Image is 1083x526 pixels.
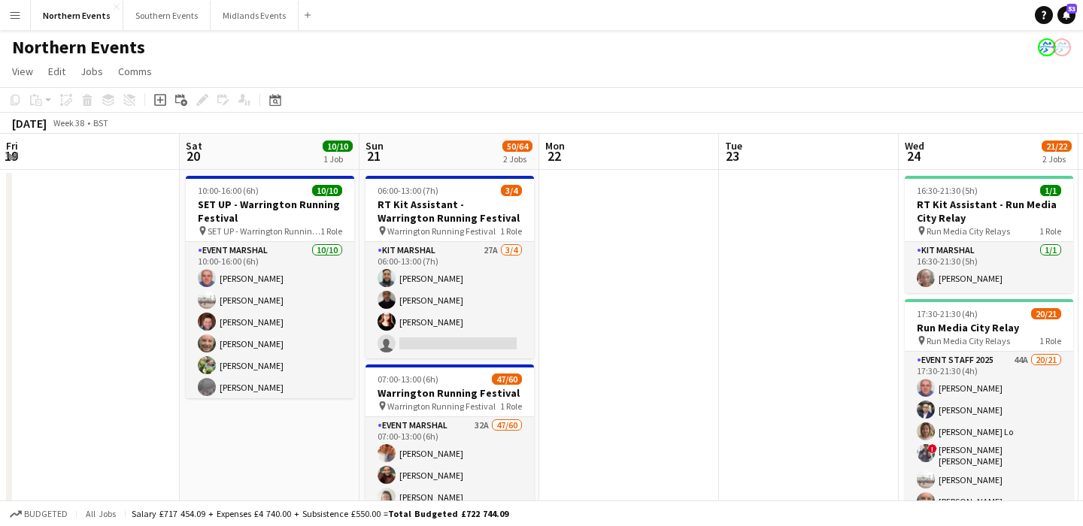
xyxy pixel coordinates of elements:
[93,117,108,128] div: BST
[186,139,202,153] span: Sat
[366,176,534,358] app-job-card: 06:00-13:00 (7h)3/4RT Kit Assistant - Warrington Running Festival Warrington Running Festival1 Ro...
[378,185,438,196] span: 06:00-13:00 (7h)
[917,308,978,319] span: 17:30-21:30 (4h)
[31,1,123,30] button: Northern Events
[917,185,978,196] span: 16:30-21:30 (5h)
[312,185,342,196] span: 10/10
[24,509,68,519] span: Budgeted
[503,153,532,165] div: 2 Jobs
[1039,225,1061,237] span: 1 Role
[112,62,158,81] a: Comms
[1066,4,1077,14] span: 53
[6,139,18,153] span: Fri
[1053,38,1071,56] app-user-avatar: RunThrough Events
[12,116,47,131] div: [DATE]
[500,401,522,412] span: 1 Role
[1031,308,1061,319] span: 20/21
[184,147,202,165] span: 20
[208,225,320,237] span: SET UP - Warrington Running Festival
[905,299,1073,521] app-job-card: 17:30-21:30 (4h)20/21Run Media City Relay Run Media City Relays1 RoleEvent Staff 202544A20/2117:3...
[366,198,534,225] h3: RT Kit Assistant - Warrington Running Festival
[723,147,742,165] span: 23
[48,65,65,78] span: Edit
[12,65,33,78] span: View
[6,62,39,81] a: View
[8,506,70,522] button: Budgeted
[905,176,1073,293] app-job-card: 16:30-21:30 (5h)1/1RT Kit Assistant - Run Media City Relay Run Media City Relays1 RoleKit Marshal...
[4,147,18,165] span: 19
[12,36,145,59] h1: Northern Events
[387,401,496,412] span: Warrington Running Festival
[1040,185,1061,196] span: 1/1
[501,185,522,196] span: 3/4
[80,65,103,78] span: Jobs
[186,198,354,225] h3: SET UP - Warrington Running Festival
[905,321,1073,334] h3: Run Media City Relay
[211,1,299,30] button: Midlands Events
[74,62,109,81] a: Jobs
[1042,141,1072,152] span: 21/22
[186,242,354,489] app-card-role: Event Marshal10/1010:00-16:00 (6h)[PERSON_NAME][PERSON_NAME][PERSON_NAME][PERSON_NAME][PERSON_NAM...
[363,147,384,165] span: 21
[502,141,532,152] span: 50/64
[132,508,508,519] div: Salary £717 454.09 + Expenses £4 740.00 + Subsistence £550.00 =
[1042,153,1071,165] div: 2 Jobs
[366,386,534,400] h3: Warrington Running Festival
[905,139,924,153] span: Wed
[83,508,119,519] span: All jobs
[366,139,384,153] span: Sun
[387,225,496,237] span: Warrington Running Festival
[320,225,342,237] span: 1 Role
[927,335,1010,346] span: Run Media City Relays
[1057,6,1075,24] a: 53
[198,185,259,196] span: 10:00-16:00 (6h)
[388,508,508,519] span: Total Budgeted £722 744.09
[42,62,71,81] a: Edit
[378,373,438,385] span: 07:00-13:00 (6h)
[366,242,534,358] app-card-role: Kit Marshal27A3/406:00-13:00 (7h)[PERSON_NAME][PERSON_NAME][PERSON_NAME]
[323,153,352,165] div: 1 Job
[50,117,87,128] span: Week 38
[927,225,1010,237] span: Run Media City Relays
[323,141,353,152] span: 10/10
[492,373,522,385] span: 47/60
[928,444,937,453] span: !
[543,147,565,165] span: 22
[1039,335,1061,346] span: 1 Role
[186,176,354,398] app-job-card: 10:00-16:00 (6h)10/10SET UP - Warrington Running Festival SET UP - Warrington Running Festival1 R...
[902,147,924,165] span: 24
[905,198,1073,225] h3: RT Kit Assistant - Run Media City Relay
[118,65,152,78] span: Comms
[123,1,211,30] button: Southern Events
[725,139,742,153] span: Tue
[545,139,565,153] span: Mon
[1038,38,1056,56] app-user-avatar: RunThrough Events
[500,225,522,237] span: 1 Role
[905,242,1073,293] app-card-role: Kit Marshal1/116:30-21:30 (5h)[PERSON_NAME]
